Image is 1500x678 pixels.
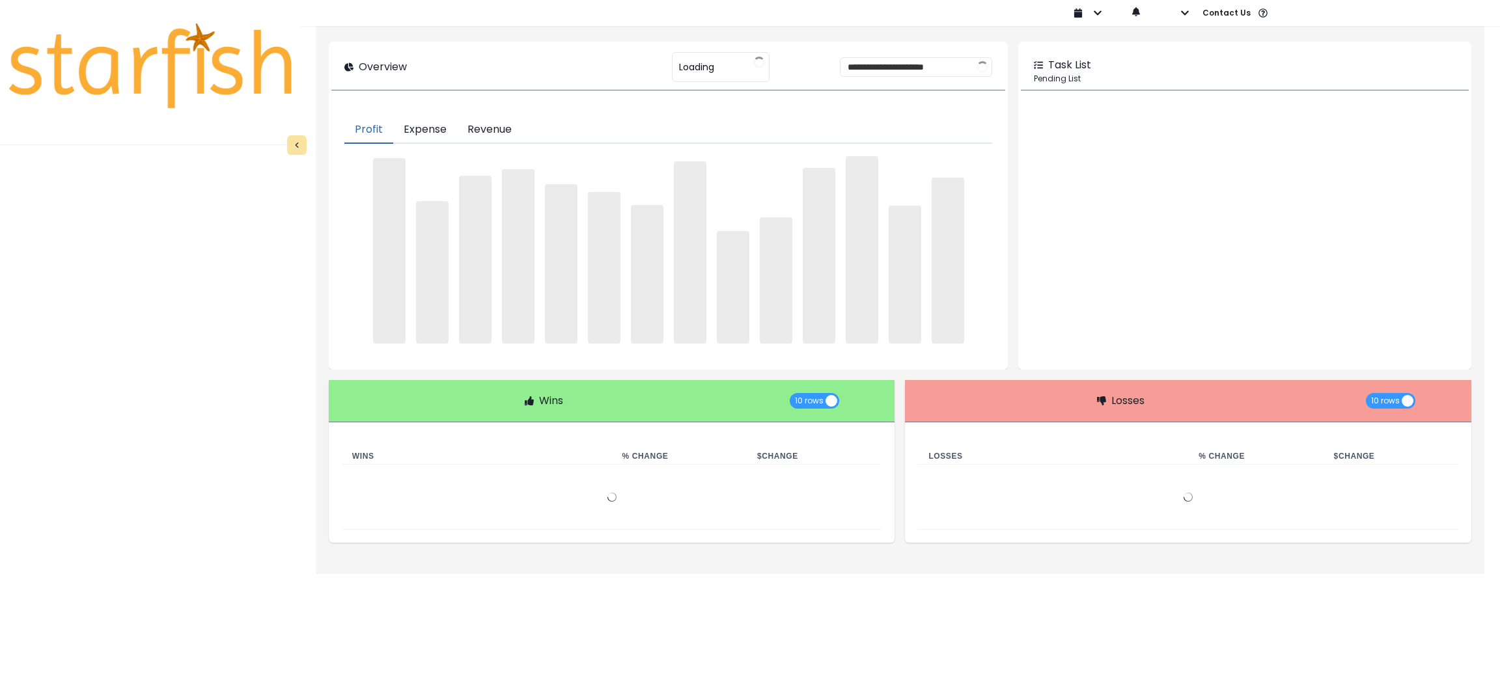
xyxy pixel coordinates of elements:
[1048,57,1091,73] p: Task List
[747,448,882,465] th: $ Change
[1371,393,1400,409] span: 10 rows
[342,448,612,465] th: Wins
[502,169,535,344] span: ‌
[612,448,747,465] th: % Change
[459,176,492,344] span: ‌
[631,205,663,344] span: ‌
[545,184,577,344] span: ‌
[416,201,449,344] span: ‌
[457,116,522,144] button: Revenue
[373,158,406,344] span: ‌
[539,393,563,409] p: Wins
[359,59,407,75] p: Overview
[588,192,620,344] span: ‌
[760,217,792,344] span: ‌
[679,53,714,81] span: Loading
[846,156,878,344] span: ‌
[717,231,749,344] span: ‌
[1188,448,1323,465] th: % Change
[344,116,393,144] button: Profit
[889,206,921,344] span: ‌
[1324,448,1458,465] th: $ Change
[795,393,824,409] span: 10 rows
[803,168,835,344] span: ‌
[918,448,1188,465] th: Losses
[393,116,457,144] button: Expense
[674,161,706,344] span: ‌
[1034,73,1456,85] p: Pending List
[1111,393,1145,409] p: Losses
[932,178,964,344] span: ‌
